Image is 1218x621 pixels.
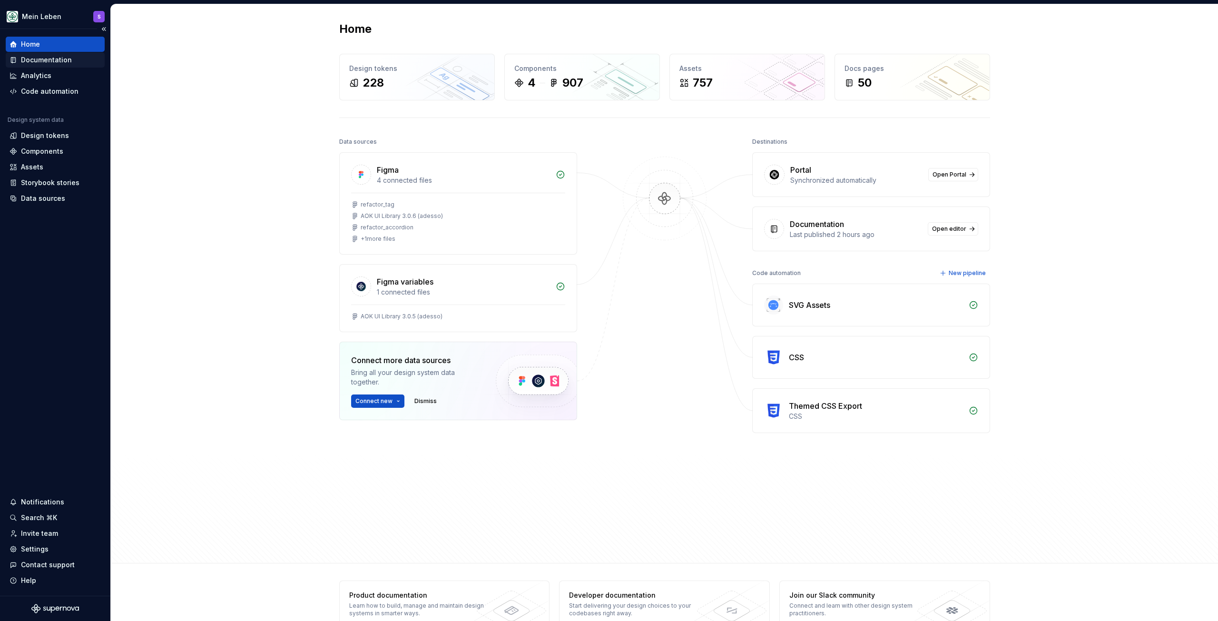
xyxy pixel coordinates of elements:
[693,75,713,90] div: 757
[97,22,110,36] button: Collapse sidebar
[569,602,707,617] div: Start delivering your design choices to your codebases right away.
[98,13,101,20] div: S
[569,591,707,600] div: Developer documentation
[349,64,485,73] div: Design tokens
[790,164,811,176] div: Portal
[21,87,79,96] div: Code automation
[355,397,393,405] span: Connect new
[7,11,18,22] img: df5db9ef-aba0-4771-bf51-9763b7497661.png
[949,269,986,277] span: New pipeline
[361,313,442,320] div: AOK UI Library 3.0.5 (adesso)
[6,510,105,525] button: Search ⌘K
[339,21,372,37] h2: Home
[351,368,480,387] div: Bring all your design system data together.
[21,513,57,522] div: Search ⌘K
[339,54,495,100] a: Design tokens228
[361,224,413,231] div: refactor_accordion
[6,68,105,83] a: Analytics
[339,135,377,148] div: Data sources
[361,235,395,243] div: + 1 more files
[6,84,105,99] a: Code automation
[6,175,105,190] a: Storybook stories
[6,557,105,572] button: Contact support
[31,604,79,613] svg: Supernova Logo
[528,75,536,90] div: 4
[21,544,49,554] div: Settings
[21,194,65,203] div: Data sources
[789,602,928,617] div: Connect and learn with other design system practitioners.
[789,591,928,600] div: Join our Slack community
[845,64,980,73] div: Docs pages
[504,54,660,100] a: Components4907
[21,131,69,140] div: Design tokens
[669,54,825,100] a: Assets757
[928,168,978,181] a: Open Portal
[6,191,105,206] a: Data sources
[789,299,830,311] div: SVG Assets
[410,394,441,408] button: Dismiss
[6,128,105,143] a: Design tokens
[414,397,437,405] span: Dismiss
[361,201,394,208] div: refactor_tag
[21,71,51,80] div: Analytics
[6,542,105,557] a: Settings
[361,212,443,220] div: AOK UI Library 3.0.6 (adesso)
[8,116,64,124] div: Design system data
[339,264,577,332] a: Figma variables1 connected filesAOK UI Library 3.0.5 (adesso)
[6,159,105,175] a: Assets
[789,400,862,412] div: Themed CSS Export
[21,147,63,156] div: Components
[339,152,577,255] a: Figma4 connected filesrefactor_tagAOK UI Library 3.0.6 (adesso)refactor_accordion+1more files
[351,355,480,366] div: Connect more data sources
[752,266,801,280] div: Code automation
[21,529,58,538] div: Invite team
[932,225,966,233] span: Open editor
[6,573,105,588] button: Help
[351,394,404,408] button: Connect new
[789,352,804,363] div: CSS
[679,64,815,73] div: Assets
[789,412,963,421] div: CSS
[377,164,399,176] div: Figma
[6,52,105,68] a: Documentation
[835,54,990,100] a: Docs pages50
[21,497,64,507] div: Notifications
[937,266,990,280] button: New pipeline
[349,591,488,600] div: Product documentation
[562,75,583,90] div: 907
[21,162,43,172] div: Assets
[21,55,72,65] div: Documentation
[377,287,550,297] div: 1 connected files
[933,171,966,178] span: Open Portal
[21,178,79,187] div: Storybook stories
[858,75,872,90] div: 50
[790,218,844,230] div: Documentation
[21,39,40,49] div: Home
[21,576,36,585] div: Help
[6,494,105,510] button: Notifications
[6,144,105,159] a: Components
[22,12,61,21] div: Mein Leben
[377,276,433,287] div: Figma variables
[790,230,922,239] div: Last published 2 hours ago
[377,176,550,185] div: 4 connected files
[790,176,923,185] div: Synchronized automatically
[514,64,650,73] div: Components
[752,135,787,148] div: Destinations
[2,6,108,27] button: Mein LebenS
[6,526,105,541] a: Invite team
[6,37,105,52] a: Home
[363,75,384,90] div: 228
[21,560,75,570] div: Contact support
[349,602,488,617] div: Learn how to build, manage and maintain design systems in smarter ways.
[928,222,978,236] a: Open editor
